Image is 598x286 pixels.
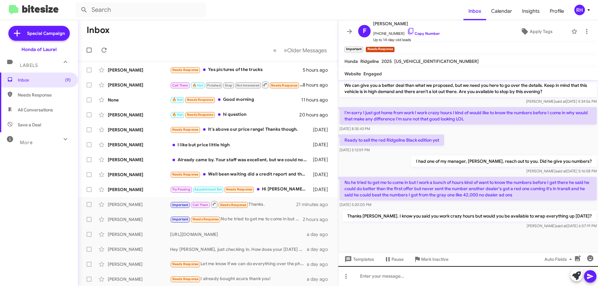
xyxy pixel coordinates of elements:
div: [PERSON_NAME] [108,231,170,237]
span: Needs Response [172,128,199,132]
span: Finished [207,83,221,87]
span: Special Campaign [27,30,65,36]
div: [PERSON_NAME] [108,127,170,133]
div: [PERSON_NAME] [108,276,170,282]
span: (9) [65,77,71,83]
div: [DATE] [310,186,333,193]
span: Needs Response [172,172,199,176]
p: Thanks [PERSON_NAME]. I know you said you work crazy hours but would you be available to wrap eve... [342,210,597,222]
span: [DATE] 8:35:43 PM [339,126,370,131]
span: said at [555,99,566,104]
span: Stop [225,83,232,87]
span: Not Interested [236,83,259,87]
span: 🔥 Hot [192,83,203,87]
span: said at [556,223,567,228]
span: Needs Response [172,277,199,281]
span: Pause [392,254,404,265]
div: Already came by. Your staff was excellent, but we could not come to terms on a price. [170,157,310,163]
span: Call Them [172,83,188,87]
span: « [273,46,277,54]
div: Good morning [170,96,301,103]
span: Needs Response [172,68,199,72]
span: Appointment Set [194,187,222,191]
div: Well been waiting did a credit report and they been trying to see if they can get me approved cau... [170,171,310,178]
span: Mark Inactive [421,254,448,265]
span: Ridgeline [360,59,379,64]
div: [DATE] [310,127,333,133]
span: Apply Tags [530,26,553,37]
span: [PHONE_NUMBER] [373,27,440,37]
span: Needs Response [226,187,253,191]
span: Inbox [463,2,486,20]
div: Thanks. [170,200,296,208]
a: Calendar [486,2,517,20]
div: hi question [170,111,299,118]
span: Needs Response [172,262,199,266]
span: [DATE] 5:12:59 PM [339,148,370,152]
span: Try Pausing [172,187,190,191]
a: Insights [517,2,545,20]
span: [PERSON_NAME] [DATE] 5:16:58 PM [526,169,597,173]
div: [PERSON_NAME] [108,142,170,148]
span: » [284,46,287,54]
span: Call Them [192,203,209,207]
div: [PERSON_NAME] [108,186,170,193]
span: 2025 [382,59,392,64]
div: [PERSON_NAME] [108,112,170,118]
div: Honda of Laurel [21,46,57,53]
span: Inbox [18,77,71,83]
div: [PERSON_NAME] [108,67,170,73]
div: [DATE] [310,142,333,148]
button: RH [569,5,591,15]
span: Labels [20,63,38,68]
button: Templates [338,254,379,265]
p: Ready to sell the red Ridgeline Black edition yet [339,134,444,146]
p: No he tried to get me to come in but I work a bunch of hours kind of want to know the numbers bef... [339,177,597,200]
span: [DATE] 5:20:00 PM [339,202,371,207]
span: Save a Deal [18,122,41,128]
button: Auto Fields [539,254,579,265]
span: Needs Response [271,83,297,87]
a: Copy Number [407,31,440,36]
a: Profile [545,2,569,20]
div: [PERSON_NAME] [108,82,170,88]
span: Needs Response [187,98,213,102]
span: [PERSON_NAME] [DATE] 6:57:19 PM [527,223,597,228]
div: It's above our price range! Thanks though. [170,126,310,133]
span: 🔥 Hot [172,98,183,102]
div: None [108,97,170,103]
button: Pause [379,254,409,265]
div: 5 hours ago [303,67,333,73]
span: F [363,26,366,36]
span: [US_VEHICLE_IDENTIFICATION_NUMBER] [394,59,479,64]
div: [PERSON_NAME] [108,157,170,163]
span: [PERSON_NAME] [DATE] 5:34:56 PM [526,99,597,104]
div: 8 hours ago [303,82,333,88]
span: More [20,140,33,145]
div: [PERSON_NAME] [108,246,170,252]
span: Needs Response [187,113,213,117]
span: Important [172,217,188,221]
input: Search [75,2,206,17]
span: Needs Response [220,203,247,207]
button: Previous [269,44,280,57]
div: [PERSON_NAME] [108,171,170,178]
div: No he tried to get me to come in but I work a bunch of hours kind of want to know the numbers bef... [170,216,303,223]
button: Apply Tags [504,26,568,37]
div: Yes pictures of the trucks [170,66,303,73]
div: a day ago [307,246,333,252]
div: I like but price little high [170,142,310,148]
span: Templates [343,254,374,265]
div: Let me know if we can do everything over the phone [170,260,307,268]
div: I already bought acura thank you! [170,275,307,283]
div: [PERSON_NAME] [108,201,170,208]
div: a day ago [307,231,333,237]
span: Older Messages [287,47,327,54]
button: Mark Inactive [409,254,453,265]
h1: Inbox [87,25,110,35]
div: 20 hours ago [299,112,333,118]
div: 2 hours ago [303,216,333,223]
p: I'm sorry I just got home from work I work crazy hours I kind of would like to know the numbers b... [339,107,597,124]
